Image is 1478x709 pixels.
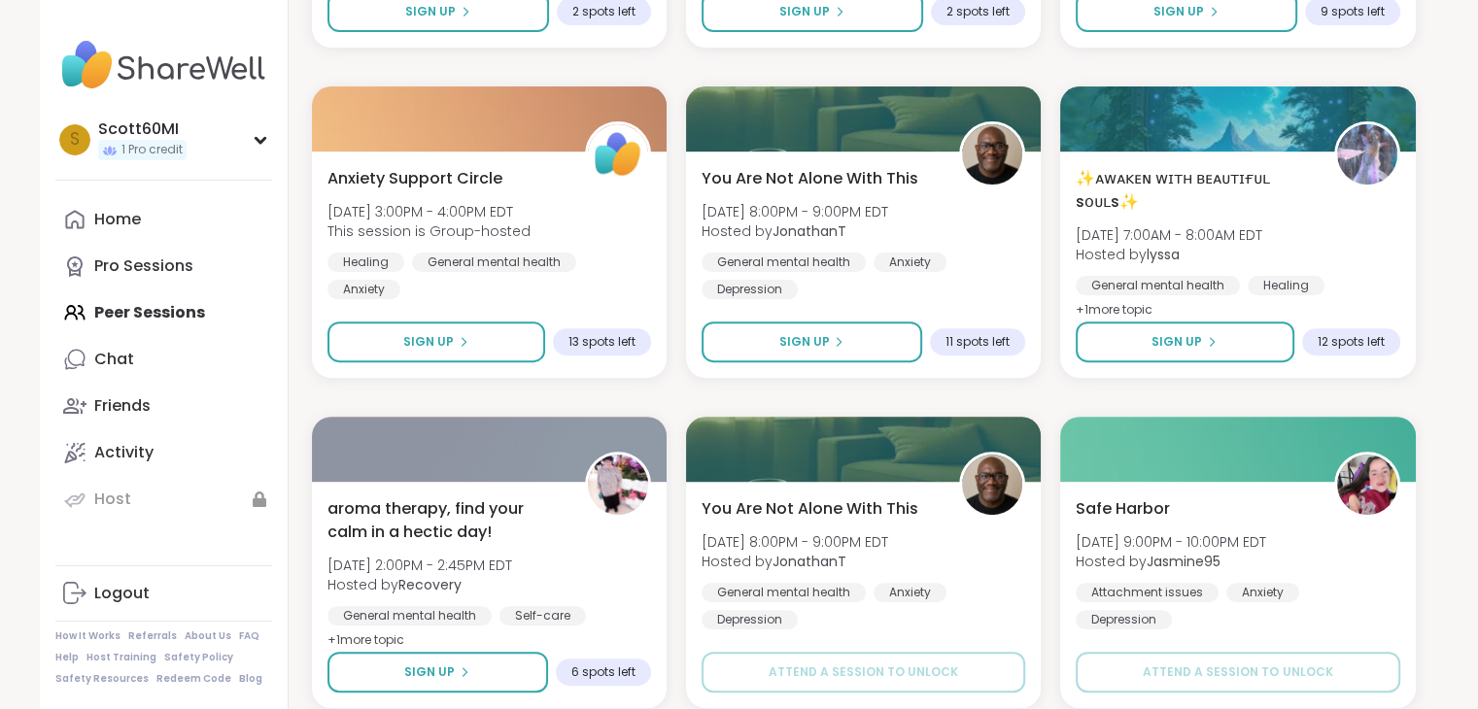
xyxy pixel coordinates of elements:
[499,606,586,625] div: Self-care
[962,455,1022,515] img: JonathanT
[55,243,272,289] a: Pro Sessions
[327,652,548,692] button: Sign Up
[572,4,636,19] span: 2 spots left
[1248,276,1324,295] div: Healing
[94,209,141,230] div: Home
[1076,276,1240,295] div: General mental health
[946,4,1010,19] span: 2 spots left
[70,127,80,152] span: S
[1337,455,1397,515] img: Jasmine95
[773,221,846,241] b: JonathanT
[702,221,888,241] span: Hosted by
[327,221,531,241] span: This session is Group-hosted
[945,334,1010,350] span: 11 spots left
[568,334,636,350] span: 13 spots left
[702,610,798,629] div: Depression
[1153,3,1204,20] span: Sign Up
[403,333,454,351] span: Sign Up
[55,651,79,664] a: Help
[874,253,946,272] div: Anxiety
[94,395,151,417] div: Friends
[327,280,400,299] div: Anxiety
[55,476,272,523] a: Host
[55,672,149,686] a: Safety Resources
[773,552,846,571] b: JonathanT
[412,253,576,272] div: General mental health
[962,124,1022,185] img: JonathanT
[55,336,272,383] a: Chat
[1076,532,1266,552] span: [DATE] 9:00PM - 10:00PM EDT
[327,606,492,625] div: General mental health
[702,321,922,362] button: Sign Up
[1337,124,1397,185] img: lyssa
[404,663,455,681] span: Sign Up
[94,349,134,370] div: Chat
[55,429,272,476] a: Activity
[571,664,636,680] span: 6 spots left
[702,652,1025,692] button: Attend a session to unlock
[94,489,131,510] div: Host
[185,629,231,643] a: About Us
[94,255,193,277] div: Pro Sessions
[327,575,512,594] span: Hosted by
[405,3,456,20] span: Sign Up
[398,575,462,594] b: Recovery
[702,497,918,521] span: You Are Not Alone With This
[1321,4,1385,19] span: 9 spots left
[98,118,187,140] div: Scott60MI
[94,442,154,463] div: Activity
[1147,552,1220,571] b: Jasmine95
[874,583,946,602] div: Anxiety
[1076,245,1262,264] span: Hosted by
[86,651,156,664] a: Host Training
[1143,663,1332,681] span: Attend a session to unlock
[55,31,272,99] img: ShareWell Nav Logo
[327,321,545,362] button: Sign Up
[1076,552,1266,571] span: Hosted by
[239,629,259,643] a: FAQ
[1076,652,1399,692] button: Attend a session to unlock
[128,629,177,643] a: Referrals
[702,552,888,571] span: Hosted by
[1076,225,1262,245] span: [DATE] 7:00AM - 8:00AM EDT
[702,532,888,552] span: [DATE] 8:00PM - 9:00PM EDT
[164,651,233,664] a: Safety Policy
[588,455,648,515] img: Recovery
[327,167,502,190] span: Anxiety Support Circle
[702,280,798,299] div: Depression
[327,497,564,544] span: aroma therapy, find your calm in a hectic day!
[1076,167,1312,214] span: ✨ᴀᴡᴀᴋᴇɴ ᴡɪᴛʜ ʙᴇᴀᴜᴛɪғᴜʟ sᴏᴜʟs✨
[55,629,120,643] a: How It Works
[55,383,272,429] a: Friends
[1151,333,1202,351] span: Sign Up
[327,253,404,272] div: Healing
[1076,321,1293,362] button: Sign Up
[121,142,183,158] span: 1 Pro credit
[1226,583,1299,602] div: Anxiety
[239,672,262,686] a: Blog
[156,672,231,686] a: Redeem Code
[55,196,272,243] a: Home
[327,202,531,221] span: [DATE] 3:00PM - 4:00PM EDT
[702,202,888,221] span: [DATE] 8:00PM - 9:00PM EDT
[1318,334,1385,350] span: 12 spots left
[769,663,958,681] span: Attend a session to unlock
[702,253,866,272] div: General mental health
[1076,583,1219,602] div: Attachment issues
[1076,610,1172,629] div: Depression
[1076,497,1170,521] span: Safe Harbor
[1147,245,1180,264] b: lyssa
[702,583,866,602] div: General mental health
[327,556,512,575] span: [DATE] 2:00PM - 2:45PM EDT
[94,583,150,604] div: Logout
[779,3,830,20] span: Sign Up
[778,333,829,351] span: Sign Up
[55,570,272,617] a: Logout
[702,167,918,190] span: You Are Not Alone With This
[588,124,648,185] img: ShareWell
